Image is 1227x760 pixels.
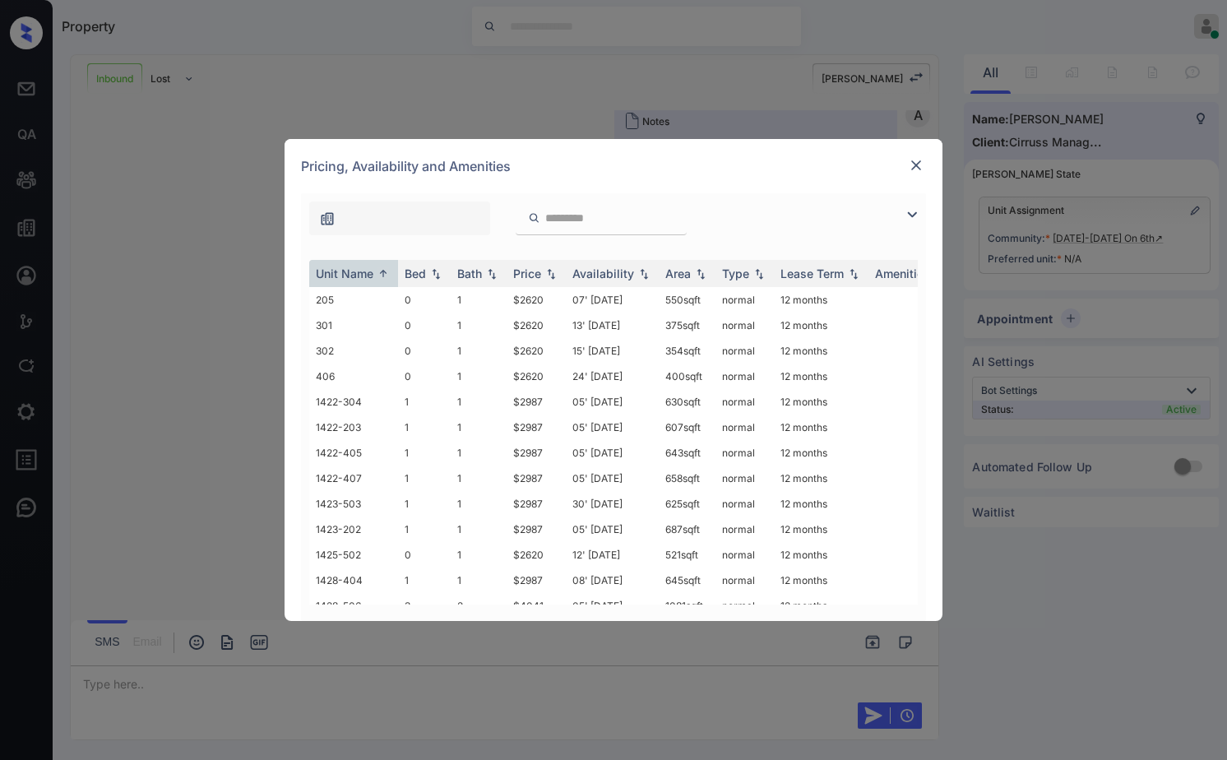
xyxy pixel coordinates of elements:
[507,491,566,517] td: $2987
[715,389,774,415] td: normal
[774,491,868,517] td: 12 months
[715,466,774,491] td: normal
[774,542,868,568] td: 12 months
[845,268,862,280] img: sorting
[451,287,507,313] td: 1
[566,389,659,415] td: 05' [DATE]
[309,313,398,338] td: 301
[774,313,868,338] td: 12 months
[309,568,398,593] td: 1428-404
[659,415,715,440] td: 607 sqft
[309,364,398,389] td: 406
[507,517,566,542] td: $2987
[715,364,774,389] td: normal
[316,266,373,280] div: Unit Name
[715,542,774,568] td: normal
[566,287,659,313] td: 07' [DATE]
[751,268,767,280] img: sorting
[659,440,715,466] td: 643 sqft
[451,313,507,338] td: 1
[659,466,715,491] td: 658 sqft
[398,313,451,338] td: 0
[774,517,868,542] td: 12 months
[659,287,715,313] td: 550 sqft
[507,568,566,593] td: $2987
[451,440,507,466] td: 1
[659,517,715,542] td: 687 sqft
[659,568,715,593] td: 645 sqft
[451,364,507,389] td: 1
[507,364,566,389] td: $2620
[715,593,774,619] td: normal
[398,593,451,619] td: 3
[507,415,566,440] td: $2987
[398,542,451,568] td: 0
[659,364,715,389] td: 400 sqft
[309,466,398,491] td: 1422-407
[566,415,659,440] td: 05' [DATE]
[715,338,774,364] td: normal
[780,266,844,280] div: Lease Term
[774,287,868,313] td: 12 months
[566,542,659,568] td: 12' [DATE]
[309,287,398,313] td: 205
[309,542,398,568] td: 1425-502
[659,313,715,338] td: 375 sqft
[507,466,566,491] td: $2987
[285,139,942,193] div: Pricing, Availability and Amenities
[451,517,507,542] td: 1
[774,593,868,619] td: 12 months
[722,266,749,280] div: Type
[715,440,774,466] td: normal
[774,466,868,491] td: 12 months
[566,364,659,389] td: 24' [DATE]
[715,313,774,338] td: normal
[451,542,507,568] td: 1
[451,593,507,619] td: 2
[319,211,336,227] img: icon-zuma
[405,266,426,280] div: Bed
[513,266,541,280] div: Price
[451,389,507,415] td: 1
[309,389,398,415] td: 1422-304
[398,415,451,440] td: 1
[774,415,868,440] td: 12 months
[398,440,451,466] td: 1
[309,415,398,440] td: 1422-203
[398,568,451,593] td: 1
[566,313,659,338] td: 13' [DATE]
[528,211,540,225] img: icon-zuma
[398,338,451,364] td: 0
[451,568,507,593] td: 1
[451,338,507,364] td: 1
[507,287,566,313] td: $2620
[566,440,659,466] td: 05' [DATE]
[451,415,507,440] td: 1
[507,440,566,466] td: $2987
[309,593,398,619] td: 1428-506
[908,157,924,174] img: close
[774,364,868,389] td: 12 months
[309,517,398,542] td: 1423-202
[309,338,398,364] td: 302
[566,338,659,364] td: 15' [DATE]
[451,491,507,517] td: 1
[457,266,482,280] div: Bath
[566,568,659,593] td: 08' [DATE]
[659,593,715,619] td: 1081 sqft
[507,593,566,619] td: $4041
[398,389,451,415] td: 1
[507,313,566,338] td: $2620
[715,415,774,440] td: normal
[484,268,500,280] img: sorting
[398,364,451,389] td: 0
[507,389,566,415] td: $2987
[774,338,868,364] td: 12 months
[398,517,451,542] td: 1
[774,440,868,466] td: 12 months
[692,268,709,280] img: sorting
[375,267,391,280] img: sorting
[566,517,659,542] td: 05' [DATE]
[309,440,398,466] td: 1422-405
[659,338,715,364] td: 354 sqft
